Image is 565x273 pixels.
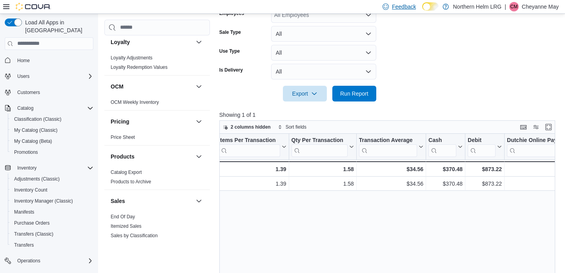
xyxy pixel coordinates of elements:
[14,163,93,173] span: Inventory
[286,124,306,130] span: Sort fields
[468,136,496,157] div: Debit
[332,86,376,101] button: Run Report
[14,88,43,97] a: Customers
[291,179,354,188] div: 1.58
[11,218,53,228] a: Purchase Orders
[8,240,97,251] button: Transfers
[11,114,93,124] span: Classification (Classic)
[14,209,34,215] span: Manifests
[220,122,274,132] button: 2 columns hidden
[11,174,93,184] span: Adjustments (Classic)
[194,152,204,161] button: Products
[8,207,97,218] button: Manifests
[111,197,125,205] h3: Sales
[8,196,97,207] button: Inventory Manager (Classic)
[194,117,204,126] button: Pricing
[194,196,204,206] button: Sales
[271,64,376,79] button: All
[104,98,210,110] div: OCM
[359,164,423,174] div: $34.56
[422,2,439,11] input: Dark Mode
[11,207,37,217] a: Manifests
[2,162,97,173] button: Inventory
[14,56,33,65] a: Home
[544,122,553,132] button: Enter fullscreen
[428,179,463,188] div: $370.48
[275,122,310,132] button: Sort fields
[531,122,541,132] button: Display options
[111,118,129,125] h3: Pricing
[359,179,423,188] div: $34.56
[219,111,559,119] p: Showing 1 of 1
[505,2,506,11] p: |
[104,168,210,190] div: Products
[111,153,193,160] button: Products
[291,136,347,144] div: Qty Per Transaction
[17,165,36,171] span: Inventory
[14,149,38,155] span: Promotions
[11,207,93,217] span: Manifests
[111,170,142,175] a: Catalog Export
[14,87,93,97] span: Customers
[2,71,97,82] button: Users
[2,55,97,66] button: Home
[8,125,97,136] button: My Catalog (Classic)
[509,2,519,11] div: Cheyanne May
[22,18,93,34] span: Load All Apps in [GEOGRAPHIC_DATA]
[111,197,193,205] button: Sales
[8,184,97,196] button: Inventory Count
[14,103,36,113] button: Catalog
[8,173,97,184] button: Adjustments (Classic)
[219,136,280,144] div: Items Per Transaction
[11,229,56,239] a: Transfers (Classic)
[428,136,456,157] div: Cash
[17,89,40,96] span: Customers
[11,174,63,184] a: Adjustments (Classic)
[194,37,204,47] button: Loyalty
[17,73,29,79] span: Users
[428,136,456,144] div: Cash
[2,87,97,98] button: Customers
[283,86,327,101] button: Export
[340,90,368,98] span: Run Report
[468,136,496,144] div: Debit
[17,105,33,111] span: Catalog
[11,196,93,206] span: Inventory Manager (Classic)
[8,147,97,158] button: Promotions
[14,72,33,81] button: Users
[11,136,93,146] span: My Catalog (Beta)
[11,185,51,195] a: Inventory Count
[17,258,40,264] span: Operations
[359,136,417,144] div: Transaction Average
[11,240,37,250] a: Transfers
[291,136,354,157] button: Qty Per Transaction
[8,229,97,240] button: Transfers (Classic)
[468,164,502,174] div: $873.22
[359,136,423,157] button: Transaction Average
[14,116,62,122] span: Classification (Classic)
[17,57,30,64] span: Home
[14,198,73,204] span: Inventory Manager (Classic)
[111,83,193,90] button: OCM
[111,100,159,105] a: OCM Weekly Inventory
[8,218,97,229] button: Purchase Orders
[14,256,93,266] span: Operations
[14,220,50,226] span: Purchase Orders
[8,114,97,125] button: Classification (Classic)
[219,136,286,157] button: Items Per Transaction
[11,148,93,157] span: Promotions
[291,136,347,157] div: Qty Per Transaction
[219,164,286,174] div: 1.39
[291,164,354,174] div: 1.58
[111,118,193,125] button: Pricing
[14,103,93,113] span: Catalog
[219,136,280,157] div: Items Per Transaction
[14,127,58,133] span: My Catalog (Classic)
[111,65,168,70] a: Loyalty Redemption Values
[271,26,376,42] button: All
[453,2,501,11] p: Northern Helm LRG
[111,214,135,220] a: End Of Day
[11,218,93,228] span: Purchase Orders
[104,53,210,75] div: Loyalty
